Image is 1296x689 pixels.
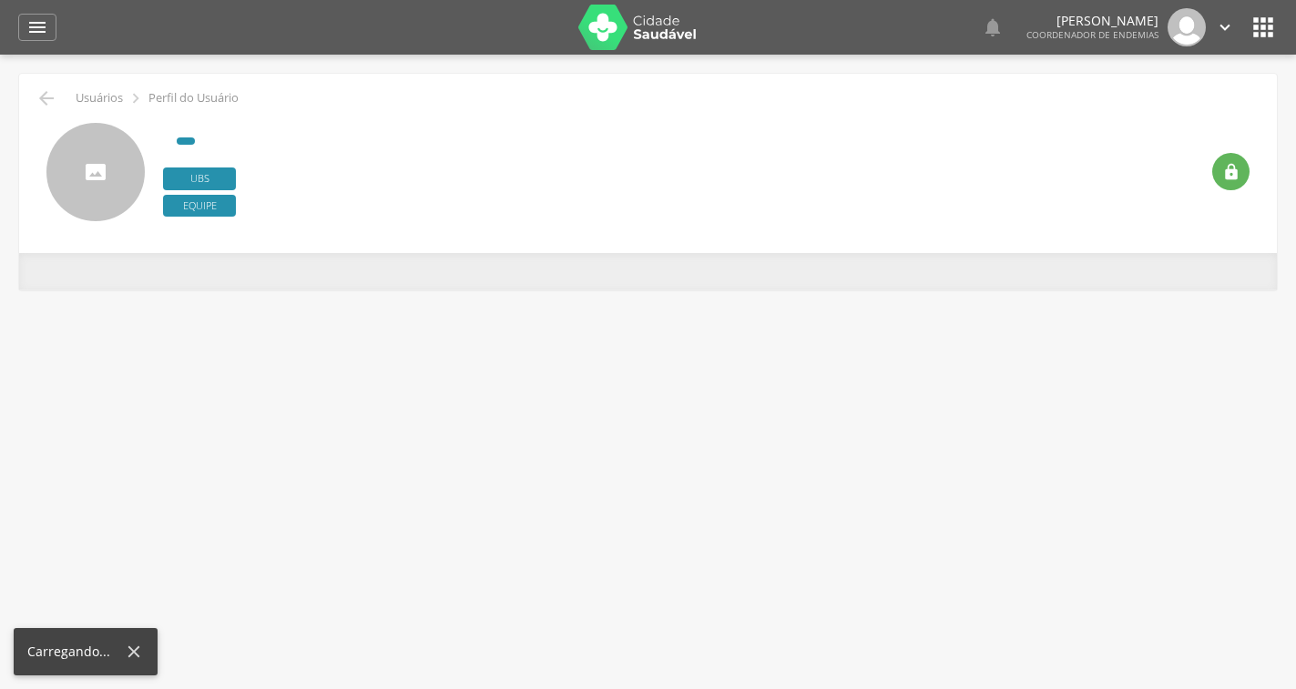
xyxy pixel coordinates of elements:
span: Coordenador de Endemias [1026,28,1158,41]
i:  [1222,163,1240,181]
div: Carregando... [27,643,124,661]
span: Equipe [163,195,236,218]
div: Resetar senha [1212,153,1250,190]
a:  [982,8,1004,46]
p: [PERSON_NAME] [1026,15,1158,27]
i:  [26,16,48,38]
p: Perfil do Usuário [148,91,239,106]
i:  [1249,13,1278,42]
i:  [126,88,146,108]
a:  [18,14,56,41]
i:  [982,16,1004,38]
span: Ubs [163,167,236,190]
a:  [1215,8,1235,46]
i:  [1215,17,1235,37]
i: Voltar [36,87,57,109]
p: Usuários [76,91,123,106]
